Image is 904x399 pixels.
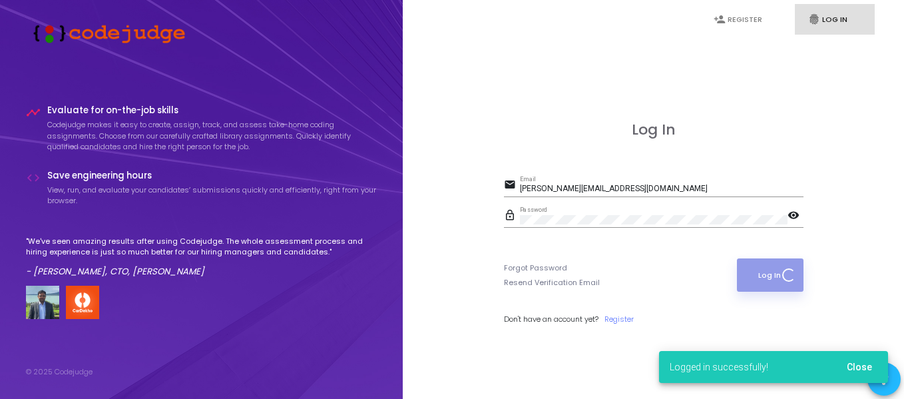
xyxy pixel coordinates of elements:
mat-icon: lock_outline [504,208,520,224]
span: Close [847,362,872,372]
mat-icon: visibility [788,208,803,224]
input: Email [520,185,803,194]
p: "We've seen amazing results after using Codejudge. The whole assessment process and hiring experi... [26,236,377,258]
a: fingerprintLog In [795,4,875,35]
a: person_addRegister [700,4,780,35]
i: fingerprint [808,13,820,25]
img: user image [26,286,59,319]
div: © 2025 Codejudge [26,366,93,378]
p: Codejudge makes it easy to create, assign, track, and assess take-home coding assignments. Choose... [47,119,377,153]
button: Close [836,355,883,379]
span: Don't have an account yet? [504,314,598,324]
a: Resend Verification Email [504,277,600,288]
em: - [PERSON_NAME], CTO, [PERSON_NAME] [26,265,204,278]
mat-icon: email [504,178,520,194]
i: timeline [26,105,41,120]
span: Logged in successfully! [670,360,768,374]
i: person_add [714,13,726,25]
a: Forgot Password [504,262,567,274]
a: Register [604,314,634,325]
h4: Evaluate for on-the-job skills [47,105,377,116]
h3: Log In [504,121,803,139]
i: code [26,171,41,185]
p: View, run, and evaluate your candidates’ submissions quickly and efficiently, right from your bro... [47,185,377,206]
button: Log In [737,258,803,292]
h4: Save engineering hours [47,171,377,181]
img: company-logo [66,286,99,319]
